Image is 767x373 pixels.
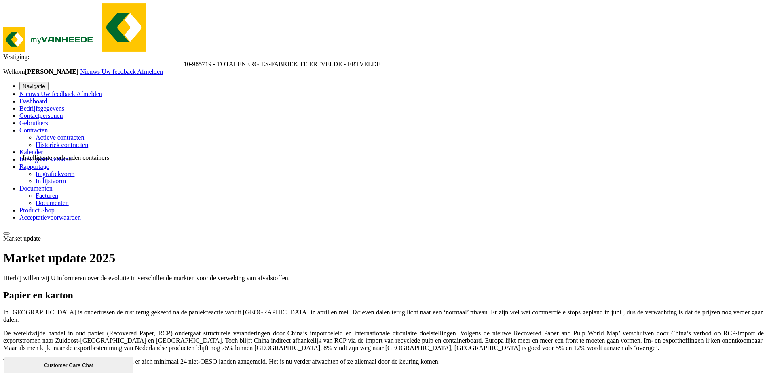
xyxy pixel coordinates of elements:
[36,192,58,199] a: Facturen
[3,251,115,265] span: Market update 2025
[3,330,764,352] p: De wereldwijde handel in oud papier (Recovered Paper, RCP) ondergaat structurele veranderingen do...
[23,83,45,89] span: Navigatie
[3,275,764,282] p: Hierbij willen wij U informeren over de evolutie in verschillende markten voor de verweking van a...
[19,149,43,155] a: Kalender
[3,27,100,52] img: myVanheede
[3,68,80,75] span: Welkom
[3,290,764,301] h2: Papier en karton
[19,156,76,163] a: Intelligente verbond...
[36,170,74,177] a: In grafiekvorm
[19,112,63,119] a: Contactpersonen
[184,61,380,67] span: 10-985719 - TOTALENERGIES-FABRIEK TE ERTVELDE - ERTVELDE
[41,90,76,97] a: Uw feedback
[41,90,75,97] span: Uw feedback
[19,105,64,112] a: Bedrijfsgegevens
[19,214,81,221] a: Acceptatievoorwaarden
[36,141,88,148] a: Historiek contracten
[80,68,101,75] a: Nieuws
[19,90,41,97] a: Nieuws
[19,98,47,105] a: Dashboard
[19,163,49,170] a: Rapportage
[25,68,78,75] strong: [PERSON_NAME]
[36,178,66,184] a: In lijstvorm
[19,82,49,90] button: Navigatie
[19,207,55,214] a: Product Shop
[19,119,48,126] a: Gebruikers
[4,355,135,373] iframe: chat widget
[101,68,137,75] a: Uw feedback
[102,3,146,52] img: myVanheede
[3,235,41,242] span: Market update
[137,68,163,75] a: Afmelden
[80,68,100,75] span: Nieuws
[19,90,39,97] span: Nieuws
[36,134,84,141] a: Actieve contracten
[101,68,136,75] span: Uw feedback
[3,53,30,60] span: Vestiging:
[19,127,48,134] a: Contracten
[19,185,53,192] a: Documenten
[76,90,102,97] a: Afmelden
[3,358,764,365] p: Wat betreft de Waste Shipment Regulation hebben er zich minimaal 24 niet-OESO landen aangemeld. H...
[36,199,69,206] a: Documenten
[3,309,764,323] p: In [GEOGRAPHIC_DATA] is ondertussen de rust terug gekeerd na de paniekreactie vanuit [GEOGRAPHIC_...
